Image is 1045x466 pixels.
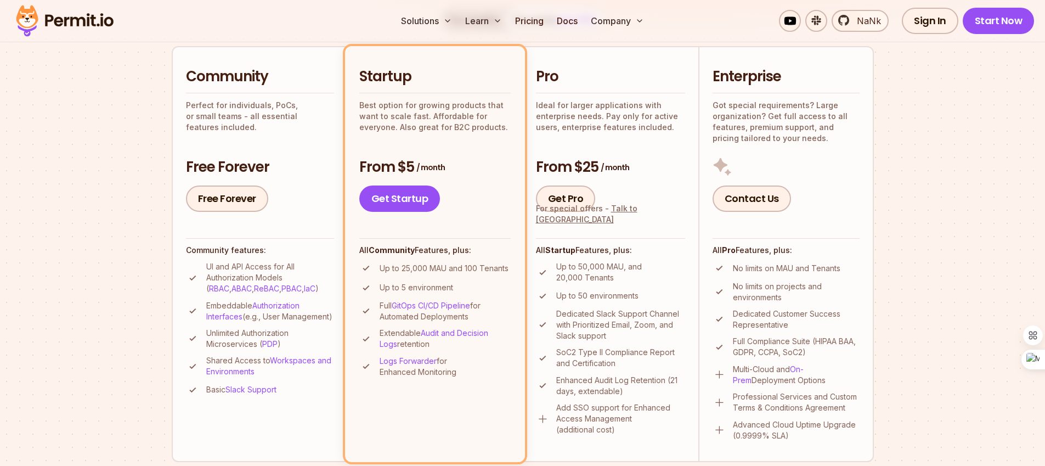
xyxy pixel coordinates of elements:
[206,355,334,377] p: Shared Access to
[963,8,1035,34] a: Start Now
[206,261,334,294] p: UI and API Access for All Authorization Models ( , , , , )
[359,67,511,87] h2: Startup
[733,391,860,413] p: Professional Services and Custom Terms & Conditions Agreement
[713,67,860,87] h2: Enterprise
[722,245,736,255] strong: Pro
[304,284,315,293] a: IaC
[713,245,860,256] h4: All Features, plus:
[601,162,629,173] span: / month
[536,245,685,256] h4: All Features, plus:
[733,419,860,441] p: Advanced Cloud Uptime Upgrade (0.9999% SLA)
[733,308,860,330] p: Dedicated Customer Success Representative
[552,10,582,32] a: Docs
[11,2,118,40] img: Permit logo
[380,356,511,378] p: for Enhanced Monitoring
[713,186,791,212] a: Contact Us
[556,402,685,435] p: Add SSO support for Enhanced Access Management (additional cost)
[556,261,685,283] p: Up to 50,000 MAU, and 20,000 Tenants
[586,10,648,32] button: Company
[556,308,685,341] p: Dedicated Slack Support Channel with Prioritized Email, Zoom, and Slack support
[556,290,639,301] p: Up to 50 environments
[536,203,685,225] div: For special offers -
[733,364,804,385] a: On-Prem
[359,100,511,133] p: Best option for growing products that want to scale fast. Affordable for everyone. Also great for...
[281,284,302,293] a: PBAC
[733,336,860,358] p: Full Compliance Suite (HIPAA BAA, GDPR, CCPA, SoC2)
[225,385,276,394] a: Slack Support
[416,162,445,173] span: / month
[733,281,860,303] p: No limits on projects and environments
[536,100,685,133] p: Ideal for larger applications with enterprise needs. Pay only for active users, enterprise featur...
[536,67,685,87] h2: Pro
[733,364,860,386] p: Multi-Cloud and Deployment Options
[231,284,252,293] a: ABAC
[536,158,685,177] h3: From $25
[186,100,334,133] p: Perfect for individuals, PoCs, or small teams - all essential features included.
[380,263,509,274] p: Up to 25,000 MAU and 100 Tenants
[511,10,548,32] a: Pricing
[209,284,229,293] a: RBAC
[397,10,456,32] button: Solutions
[206,328,334,350] p: Unlimited Authorization Microservices ( )
[380,328,511,350] p: Extendable retention
[556,347,685,369] p: SoC2 Type II Compliance Report and Certification
[832,10,889,32] a: NaNk
[392,301,470,310] a: GitOps CI/CD Pipeline
[359,158,511,177] h3: From $5
[359,245,511,256] h4: All Features, plus:
[461,10,506,32] button: Learn
[380,328,488,349] a: Audit and Decision Logs
[733,263,840,274] p: No limits on MAU and Tenants
[186,158,334,177] h3: Free Forever
[186,245,334,256] h4: Community features:
[380,356,437,366] a: Logs Forwarder
[380,282,453,293] p: Up to 5 environment
[369,245,415,255] strong: Community
[713,100,860,144] p: Got special requirements? Large organization? Get full access to all features, premium support, a...
[254,284,279,293] a: ReBAC
[206,301,300,321] a: Authorization Interfaces
[186,67,334,87] h2: Community
[359,186,440,212] a: Get Startup
[262,339,278,349] a: PDP
[380,300,511,322] p: Full for Automated Deployments
[206,384,276,395] p: Basic
[206,300,334,322] p: Embeddable (e.g., User Management)
[850,14,881,27] span: NaNk
[545,245,575,255] strong: Startup
[186,186,268,212] a: Free Forever
[536,186,596,212] a: Get Pro
[902,8,958,34] a: Sign In
[556,375,685,397] p: Enhanced Audit Log Retention (21 days, extendable)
